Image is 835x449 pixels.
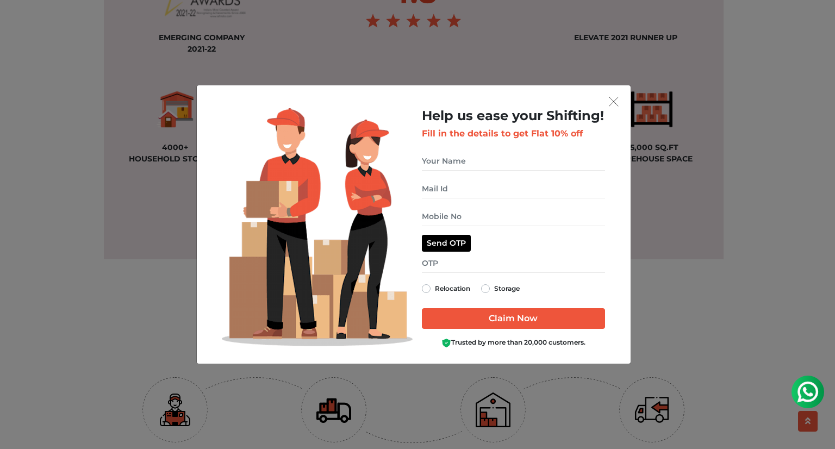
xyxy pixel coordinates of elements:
[422,338,605,348] div: Trusted by more than 20,000 customers.
[422,179,605,198] input: Mail Id
[422,207,605,226] input: Mobile No
[435,282,470,295] label: Relocation
[494,282,520,295] label: Storage
[11,11,33,33] img: whatsapp-icon.svg
[422,254,605,273] input: OTP
[222,108,413,346] img: Lead Welcome Image
[441,338,451,348] img: Boxigo Customer Shield
[422,108,605,124] h2: Help us ease your Shifting!
[422,235,471,252] button: Send OTP
[422,152,605,171] input: Your Name
[422,308,605,329] input: Claim Now
[609,97,619,107] img: exit
[422,128,605,139] h3: Fill in the details to get Flat 10% off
